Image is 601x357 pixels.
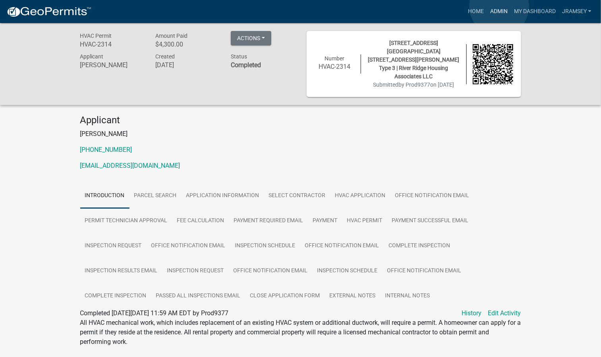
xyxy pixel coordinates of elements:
h6: HVAC-2314 [315,63,355,70]
span: Status [231,53,247,60]
h6: $4,300.00 [155,41,219,48]
span: Applicant [80,53,104,60]
span: Completed [DATE][DATE] 11:59 AM EDT by Prod9377 [80,309,229,317]
img: QR code [473,44,513,85]
p: All HVAC mechanical work, which includes replacement of an existing HVAC system or additional duc... [80,318,521,347]
span: Number [325,55,344,62]
span: by Prod9377 [399,81,431,88]
span: Amount Paid [155,33,187,39]
a: Home [465,4,487,19]
span: Submitted on [DATE] [373,81,454,88]
a: Complete Inspection [80,283,151,309]
span: HVAC Permit [80,33,112,39]
a: Payment Required Email [229,208,308,234]
span: Created [155,53,175,60]
span: [STREET_ADDRESS][GEOGRAPHIC_DATA][STREET_ADDRESS][PERSON_NAME] Type 3 | River Ridge Housing Assoc... [368,40,460,80]
a: Inspection Schedule [313,258,383,284]
h6: [DATE] [155,61,219,69]
a: Complete Inspection [384,233,455,259]
h6: HVAC-2314 [80,41,144,48]
a: Office Notification Email [300,233,384,259]
h6: [PERSON_NAME] [80,61,144,69]
a: Inspection Schedule [230,233,300,259]
a: External Notes [325,283,381,309]
a: Office Notification Email [383,258,466,284]
a: Office Notification Email [390,183,474,209]
a: Payment [308,208,342,234]
h4: Applicant [80,114,521,126]
a: Permit Technician Approval [80,208,172,234]
a: Inspection Request [162,258,229,284]
a: Edit Activity [488,308,521,318]
a: Inspection Results Email [80,258,162,284]
a: [PHONE_NUMBER] [80,146,132,153]
a: HVAC Application [330,183,390,209]
a: Close Application Form [245,283,325,309]
a: [EMAIL_ADDRESS][DOMAIN_NAME] [80,162,180,169]
a: HVAC Permit [342,208,387,234]
a: Introduction [80,183,129,209]
a: Admin [487,4,511,19]
a: Internal Notes [381,283,435,309]
a: Fee Calculation [172,208,229,234]
a: Passed All Inspections Email [151,283,245,309]
a: Inspection Request [80,233,147,259]
a: Office Notification Email [229,258,313,284]
a: Office Notification Email [147,233,230,259]
a: My Dashboard [511,4,559,19]
a: Payment Successful Email [387,208,473,234]
button: Actions [231,31,271,45]
strong: Completed [231,61,261,69]
a: Select contractor [264,183,330,209]
a: jramsey [559,4,595,19]
a: History [462,308,482,318]
a: Application Information [182,183,264,209]
a: Parcel search [129,183,182,209]
p: [PERSON_NAME] [80,129,521,139]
